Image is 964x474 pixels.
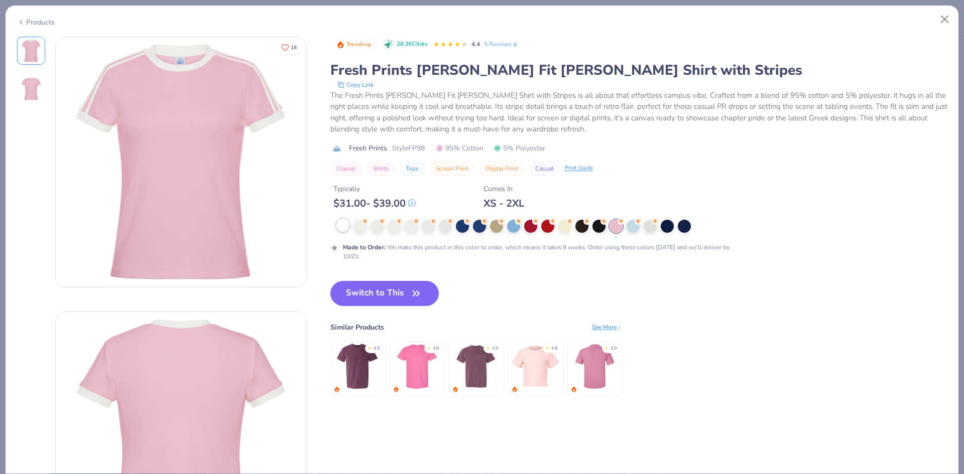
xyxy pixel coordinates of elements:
div: ★ [427,345,431,349]
div: 4.4 Stars [433,37,467,53]
button: Classic [330,162,362,176]
div: Fresh Prints [PERSON_NAME] Fit [PERSON_NAME] Shirt with Stripes [330,61,947,80]
img: trending.gif [512,386,518,392]
div: We make this product in this color to order, which means it takes 8 weeks. Order using these colo... [343,243,732,261]
div: 4.8 [551,345,557,352]
button: Tops [400,162,425,176]
img: Front [56,37,306,287]
strong: Made to Order : [343,243,386,251]
span: 4.4 [471,40,480,48]
div: XS - 2XL [484,197,524,210]
button: Screen Print [430,162,474,176]
img: trending.gif [571,386,577,392]
img: Comfort Colors Adult Heavyweight RS Pocket T-Shirt [452,343,500,390]
button: Like [277,40,301,55]
span: 16 [291,45,297,50]
button: copy to clipboard [334,80,377,90]
img: trending.gif [452,386,458,392]
div: ★ [605,345,609,349]
button: Digital Print [479,162,524,176]
span: 95% Cotton [436,143,484,153]
div: $ 31.00 - $ 39.00 [333,197,416,210]
div: The Fresh Prints [PERSON_NAME] Fit [PERSON_NAME] Shirt with Stripes is all about that effortless ... [330,90,947,135]
button: Close [935,10,954,29]
button: Badge Button [331,38,377,51]
img: Fresh Prints Mini Tee [512,343,559,390]
button: Casual [529,162,560,176]
div: 4.8 [433,345,439,352]
div: See More [592,323,623,332]
img: brand logo [330,144,344,152]
div: 4.9 [611,345,617,352]
button: Shirts [367,162,395,176]
div: Similar Products [330,322,384,333]
div: ★ [545,345,549,349]
a: 5 Reviews [484,40,519,49]
img: Back [19,77,43,101]
img: Trending sort [336,41,344,49]
div: 4.9 [492,345,498,352]
div: Comes In [484,184,524,194]
div: ★ [486,345,490,349]
div: Products [17,17,55,28]
img: Gildan Adult Ultra Cotton 6 Oz. T-Shirt [571,343,619,390]
span: Fresh Prints [349,143,387,153]
span: Trending [346,42,371,47]
div: Print Guide [565,164,593,173]
div: ★ [368,345,372,349]
img: trending.gif [393,386,399,392]
img: trending.gif [334,386,340,392]
div: 4.9 [374,345,380,352]
img: Front [19,39,43,63]
img: Comfort Colors Adult Heavyweight T-Shirt [334,343,382,390]
button: Switch to This [330,281,439,306]
span: Style FP98 [392,143,425,153]
span: 28.3K Clicks [397,40,427,49]
span: 5% Polyester [494,143,545,153]
div: Typically [333,184,416,194]
img: Gildan Adult Heavy Cotton T-Shirt [393,343,441,390]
